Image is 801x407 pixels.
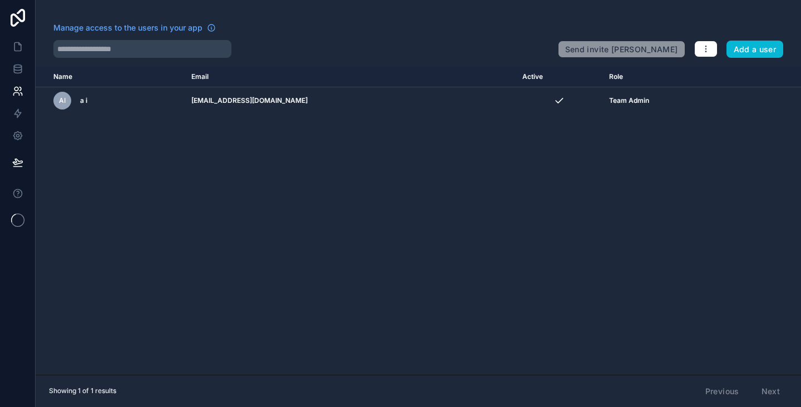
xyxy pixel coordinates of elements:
[36,67,185,87] th: Name
[726,41,784,58] button: Add a user
[185,67,516,87] th: Email
[53,22,216,33] a: Manage access to the users in your app
[602,67,739,87] th: Role
[36,67,801,375] div: scrollable content
[59,96,66,105] span: ai
[609,96,649,105] span: Team Admin
[516,67,602,87] th: Active
[185,87,516,115] td: [EMAIL_ADDRESS][DOMAIN_NAME]
[53,22,202,33] span: Manage access to the users in your app
[49,386,116,395] span: Showing 1 of 1 results
[80,96,87,105] span: a i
